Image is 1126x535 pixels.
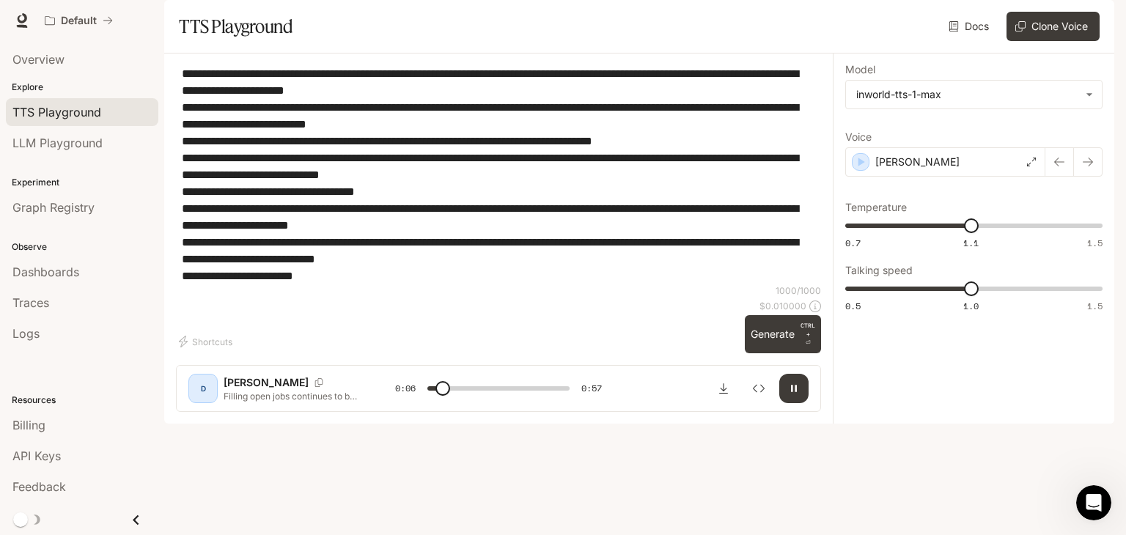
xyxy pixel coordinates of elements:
p: CTRL + [801,321,815,339]
button: Download audio [709,374,738,403]
button: All workspaces [38,6,119,35]
p: Temperature [845,202,907,213]
button: Inspect [744,374,773,403]
span: 1.5 [1087,237,1103,249]
p: Default [61,15,97,27]
iframe: Intercom live chat [1076,485,1111,520]
span: 0.5 [845,300,861,312]
div: inworld-tts-1-max [846,81,1102,108]
span: 0:06 [395,381,416,396]
p: [PERSON_NAME] [224,375,309,390]
span: 0.7 [845,237,861,249]
a: Docs [946,12,995,41]
button: Shortcuts [176,330,238,353]
span: 0:57 [581,381,602,396]
button: GenerateCTRL +⏎ [745,315,821,353]
button: Clone Voice [1007,12,1100,41]
div: inworld-tts-1-max [856,87,1078,102]
span: 1.5 [1087,300,1103,312]
h1: TTS Playground [179,12,292,41]
span: 1.1 [963,237,979,249]
button: Copy Voice ID [309,378,329,387]
p: Model [845,64,875,75]
p: ⏎ [801,321,815,347]
div: D [191,377,215,400]
p: Filling open jobs continues to be a challenge for many contractors, with 94% of respondents to a ... [224,390,360,402]
p: Talking speed [845,265,913,276]
p: [PERSON_NAME] [875,155,960,169]
span: 1.0 [963,300,979,312]
p: Voice [845,132,872,142]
